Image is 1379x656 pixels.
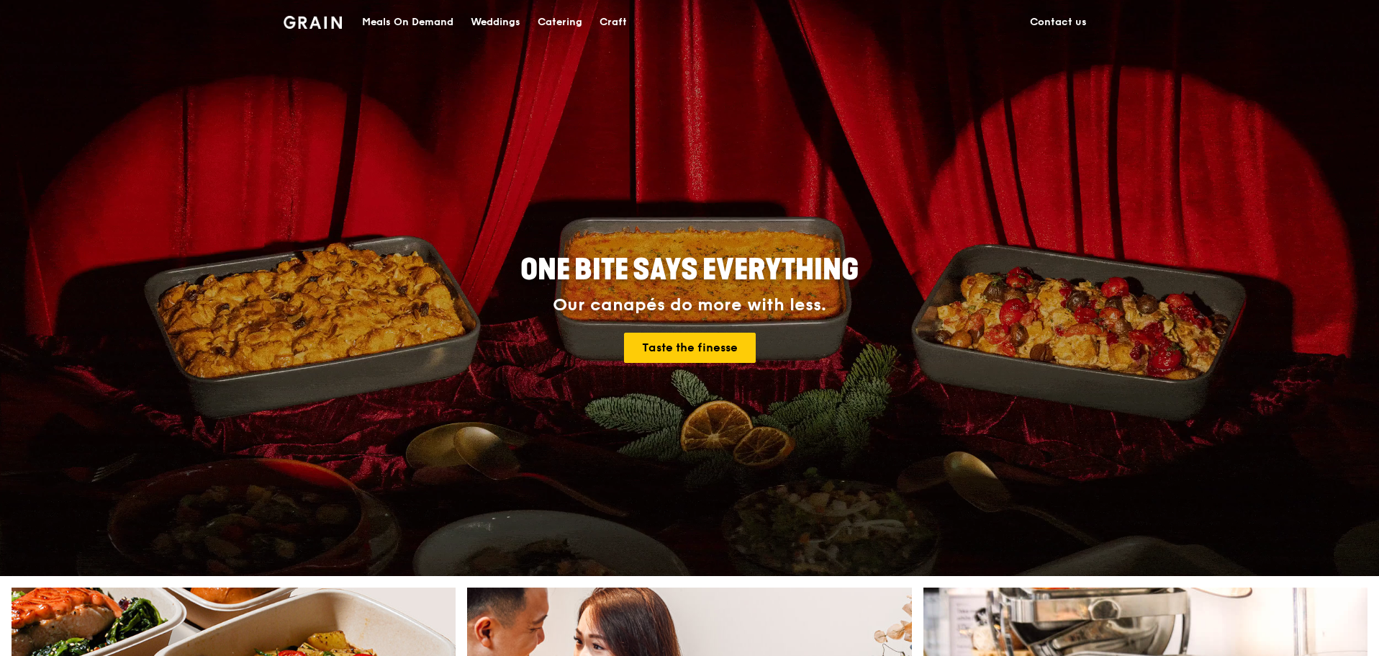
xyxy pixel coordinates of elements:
a: Catering [529,1,591,44]
a: Craft [591,1,636,44]
div: Catering [538,1,582,44]
div: Our canapés do more with less. [430,295,949,315]
span: ONE BITE SAYS EVERYTHING [520,253,859,287]
img: Grain [284,16,342,29]
a: Contact us [1021,1,1095,44]
div: Craft [600,1,627,44]
a: Taste the finesse [624,333,756,363]
a: Weddings [462,1,529,44]
div: Weddings [471,1,520,44]
div: Meals On Demand [362,1,453,44]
